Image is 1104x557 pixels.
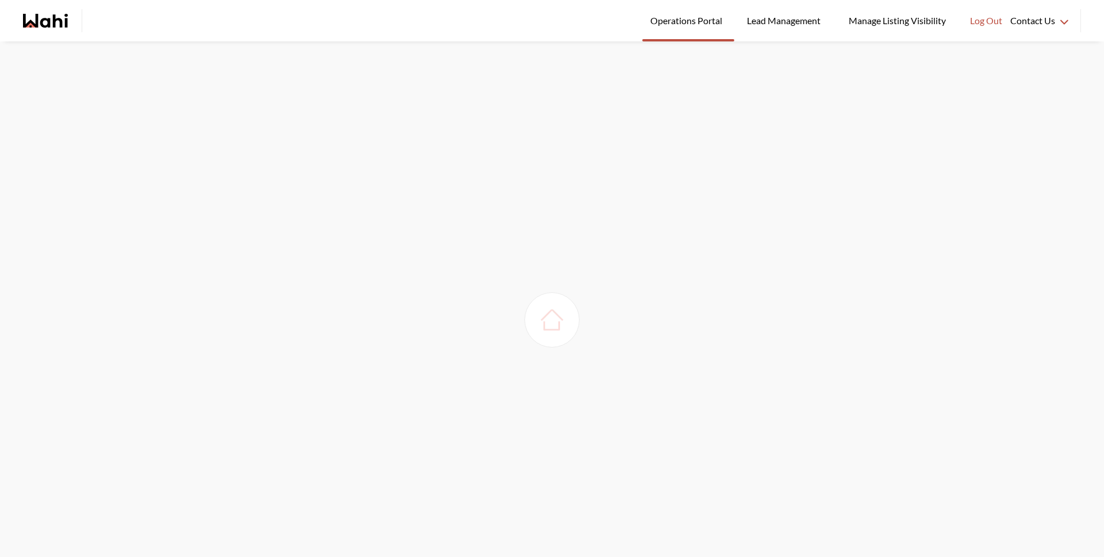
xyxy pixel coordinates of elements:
span: Log Out [970,13,1002,28]
img: loading house image [536,304,568,336]
span: Operations Portal [650,13,726,28]
span: Lead Management [747,13,825,28]
span: Manage Listing Visibility [845,13,949,28]
a: Wahi homepage [23,14,68,28]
